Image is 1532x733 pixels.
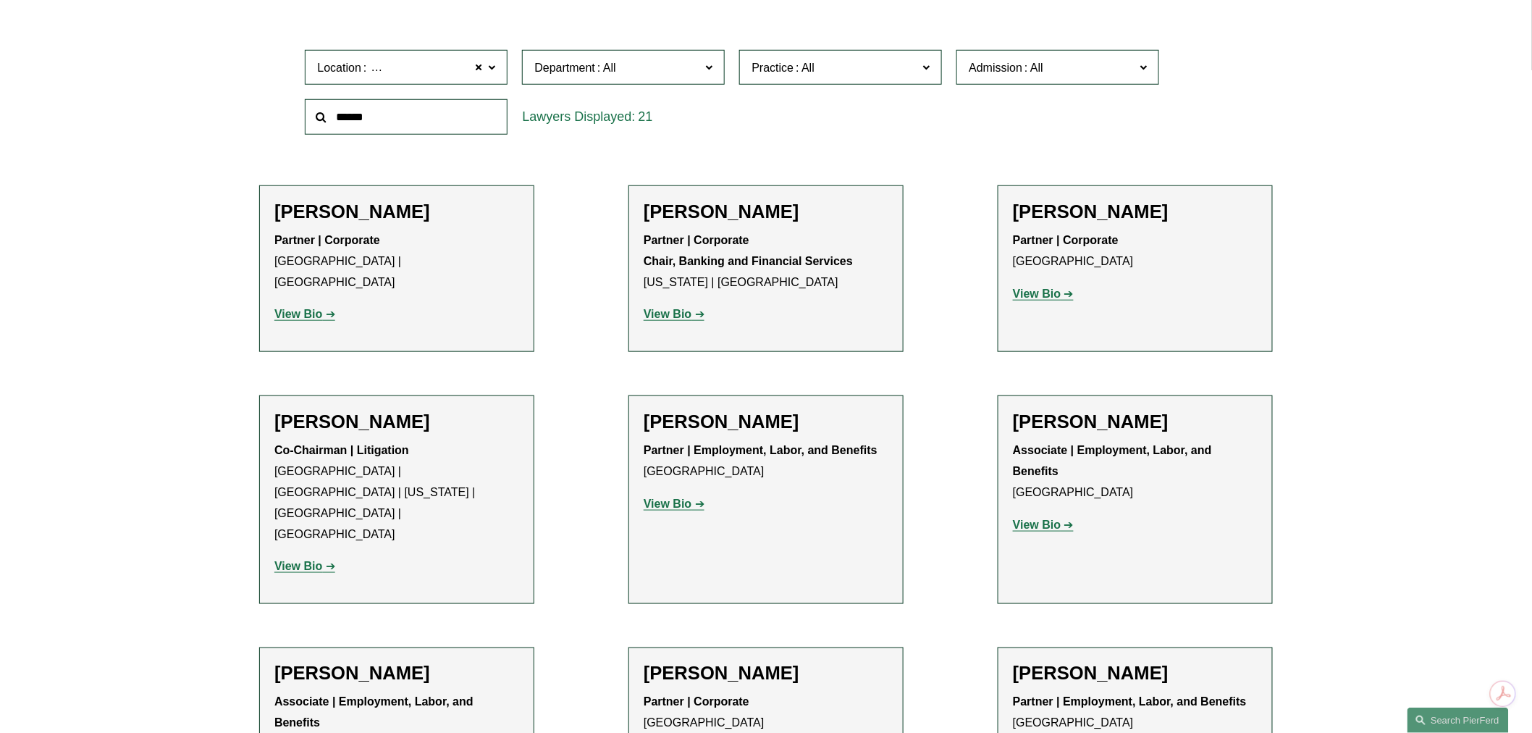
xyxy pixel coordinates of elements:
h2: [PERSON_NAME] [1013,201,1258,223]
strong: Partner | Employment, Labor, and Benefits [1013,696,1247,708]
p: [GEOGRAPHIC_DATA] [1013,230,1258,272]
a: View Bio [1013,288,1074,300]
span: Admission [969,62,1022,74]
a: View Bio [644,308,704,320]
h2: [PERSON_NAME] [1013,663,1258,685]
strong: View Bio [644,498,691,510]
strong: Partner | Corporate [274,234,380,246]
strong: Associate | Employment, Labor, and Benefits [1013,444,1215,477]
a: View Bio [1013,519,1074,531]
span: Practice [752,62,794,74]
p: [GEOGRAPHIC_DATA] [644,440,888,482]
p: [GEOGRAPHIC_DATA] | [GEOGRAPHIC_DATA] [274,230,519,293]
strong: View Bio [274,560,322,572]
h2: [PERSON_NAME] [274,663,519,685]
h2: [PERSON_NAME] [1013,411,1258,433]
h2: [PERSON_NAME] [644,411,888,433]
strong: Co-Chairman | Litigation [274,444,409,456]
span: Location [317,62,361,74]
span: 21 [639,109,653,124]
strong: Partner | Corporate [1013,234,1119,246]
h2: [PERSON_NAME] [274,201,519,223]
p: [US_STATE] | [GEOGRAPHIC_DATA] [644,230,888,293]
span: [GEOGRAPHIC_DATA] [369,59,489,78]
a: Search this site [1407,708,1509,733]
p: [GEOGRAPHIC_DATA] [1013,440,1258,503]
a: View Bio [644,498,704,510]
strong: Partner | Corporate Chair, Banking and Financial Services [644,234,853,267]
span: Department [534,62,595,74]
strong: Partner | Employment, Labor, and Benefits [644,444,877,456]
strong: View Bio [1013,288,1061,300]
h2: [PERSON_NAME] [644,201,888,223]
p: [GEOGRAPHIC_DATA] | [GEOGRAPHIC_DATA] | [US_STATE] | [GEOGRAPHIC_DATA] | [GEOGRAPHIC_DATA] [274,440,519,545]
a: View Bio [274,560,335,572]
strong: View Bio [644,308,691,320]
h2: [PERSON_NAME] [644,663,888,685]
strong: Partner | Corporate [644,696,749,708]
strong: View Bio [274,308,322,320]
strong: View Bio [1013,519,1061,531]
a: View Bio [274,308,335,320]
strong: Associate | Employment, Labor, and Benefits [274,696,476,729]
h2: [PERSON_NAME] [274,411,519,433]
